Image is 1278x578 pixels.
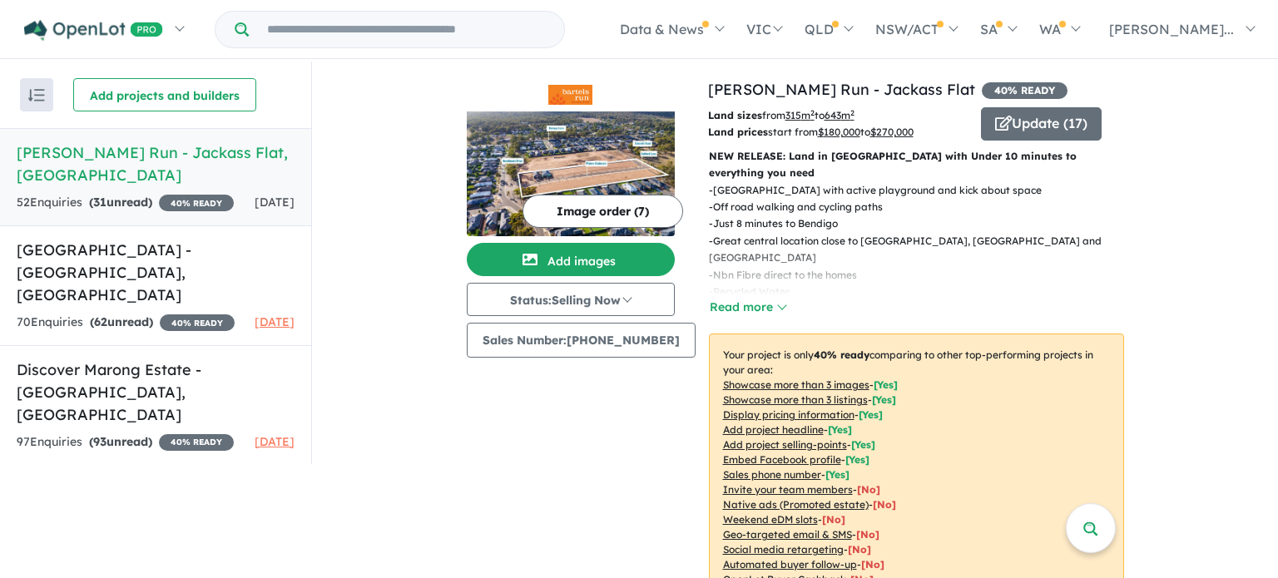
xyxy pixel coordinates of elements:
[709,267,1137,284] p: - Nbn Fibre direct to the homes
[708,124,968,141] p: start from
[17,313,235,333] div: 70 Enquir ies
[723,453,841,466] u: Embed Facebook profile
[723,558,857,571] u: Automated buyer follow-up
[17,193,234,213] div: 52 Enquir ies
[473,85,668,105] img: Bartels Run - Jackass Flat Logo
[814,348,869,361] b: 40 % ready
[90,314,153,329] strong: ( unread)
[708,80,975,99] a: [PERSON_NAME] Run - Jackass Flat
[73,78,256,111] button: Add projects and builders
[17,239,295,306] h5: [GEOGRAPHIC_DATA] - [GEOGRAPHIC_DATA] , [GEOGRAPHIC_DATA]
[856,528,879,541] span: [No]
[17,358,295,426] h5: Discover Marong Estate - [GEOGRAPHIC_DATA] , [GEOGRAPHIC_DATA]
[93,195,106,210] span: 31
[28,89,45,101] img: sort.svg
[870,126,914,138] u: $ 270,000
[810,108,815,117] sup: 2
[723,543,844,556] u: Social media retargeting
[709,148,1124,182] p: NEW RELEASE: Land in [GEOGRAPHIC_DATA] with Under 10 minutes to everything you need
[822,513,845,526] span: [No]
[723,378,869,391] u: Showcase more than 3 images
[872,393,896,406] span: [ Yes ]
[255,314,295,329] span: [DATE]
[467,111,675,236] img: Bartels Run - Jackass Flat
[467,283,675,316] button: Status:Selling Now
[89,195,152,210] strong: ( unread)
[709,233,1137,267] p: - Great central location close to [GEOGRAPHIC_DATA], [GEOGRAPHIC_DATA] and [GEOGRAPHIC_DATA]
[708,107,968,124] p: from
[825,468,850,481] span: [ Yes ]
[17,432,234,452] div: 97 Enquir ies
[94,314,107,329] span: 62
[850,108,854,117] sup: 2
[723,393,868,406] u: Showcase more than 3 listings
[818,126,860,138] u: $ 180,000
[709,199,1137,215] p: - Off road walking and cycling paths
[723,513,818,526] u: Weekend eDM slots
[1109,21,1234,37] span: [PERSON_NAME]...
[89,434,152,449] strong: ( unread)
[708,109,762,121] b: Land sizes
[723,438,847,451] u: Add project selling-points
[723,423,824,436] u: Add project headline
[981,107,1102,141] button: Update (17)
[851,438,875,451] span: [ Yes ]
[17,141,295,186] h5: [PERSON_NAME] Run - Jackass Flat , [GEOGRAPHIC_DATA]
[723,498,869,511] u: Native ads (Promoted estate)
[861,558,884,571] span: [No]
[723,483,853,496] u: Invite your team members
[709,284,1137,300] p: - Recycled Water
[857,483,880,496] span: [ No ]
[252,12,561,47] input: Try estate name, suburb, builder or developer
[255,434,295,449] span: [DATE]
[825,109,854,121] u: 643 m
[255,195,295,210] span: [DATE]
[709,298,787,317] button: Read more
[160,314,235,331] span: 40 % READY
[873,498,896,511] span: [No]
[709,182,1137,199] p: - [GEOGRAPHIC_DATA] with active playground and kick about space
[982,82,1067,99] span: 40 % READY
[93,434,106,449] span: 93
[523,195,683,228] button: Image order (7)
[723,468,821,481] u: Sales phone number
[467,78,675,236] a: Bartels Run - Jackass Flat LogoBartels Run - Jackass Flat
[848,543,871,556] span: [No]
[845,453,869,466] span: [ Yes ]
[709,215,1137,232] p: - Just 8 minutes to Bendigo
[467,243,675,276] button: Add images
[860,126,914,138] span: to
[24,20,163,41] img: Openlot PRO Logo White
[467,323,696,358] button: Sales Number:[PHONE_NUMBER]
[785,109,815,121] u: 315 m
[815,109,854,121] span: to
[859,408,883,421] span: [ Yes ]
[828,423,852,436] span: [ Yes ]
[723,408,854,421] u: Display pricing information
[159,195,234,211] span: 40 % READY
[708,126,768,138] b: Land prices
[723,528,852,541] u: Geo-targeted email & SMS
[159,434,234,451] span: 40 % READY
[874,378,898,391] span: [ Yes ]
